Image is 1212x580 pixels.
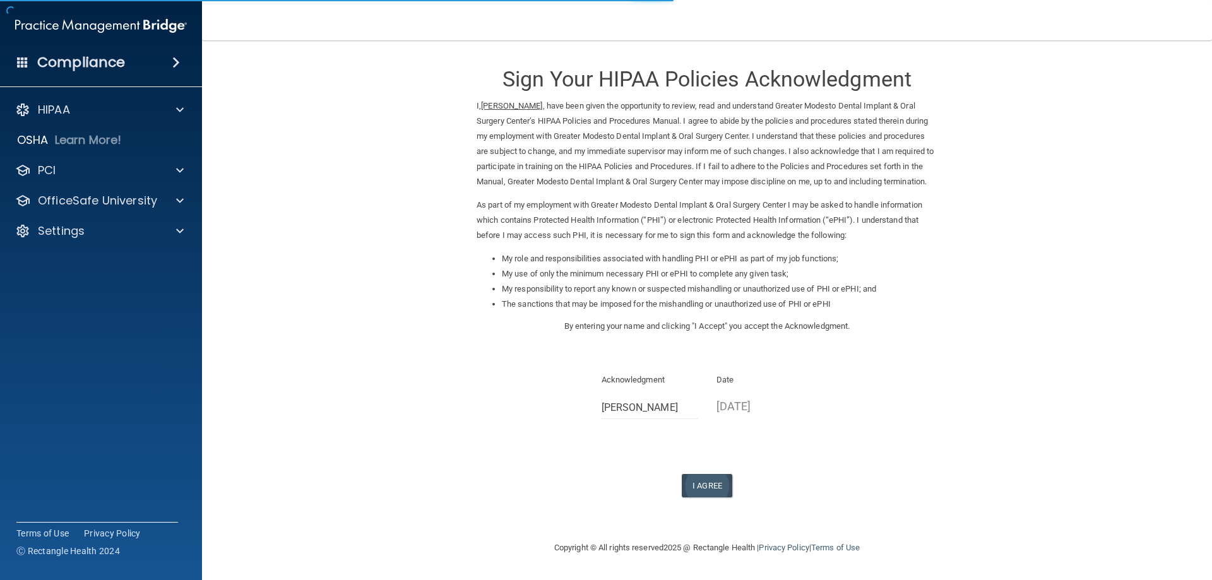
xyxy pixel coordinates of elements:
a: Privacy Policy [84,527,141,540]
h4: Compliance [37,54,125,71]
li: My responsibility to report any known or suspected mishandling or unauthorized use of PHI or ePHI... [502,281,937,297]
p: OSHA [17,133,49,148]
button: I Agree [682,474,732,497]
a: Terms of Use [16,527,69,540]
p: [DATE] [716,396,813,417]
li: My role and responsibilities associated with handling PHI or ePHI as part of my job functions; [502,251,937,266]
span: Ⓒ Rectangle Health 2024 [16,545,120,557]
p: I, , have been given the opportunity to review, read and understand Greater Modesto Dental Implan... [477,98,937,189]
div: Copyright © All rights reserved 2025 @ Rectangle Health | | [477,528,937,568]
p: Date [716,372,813,388]
ins: [PERSON_NAME] [481,101,542,110]
p: As part of my employment with Greater Modesto Dental Implant & Oral Surgery Center I may be asked... [477,198,937,243]
a: PCI [15,163,184,178]
li: The sanctions that may be imposed for the mishandling or unauthorized use of PHI or ePHI [502,297,937,312]
p: OfficeSafe University [38,193,157,208]
a: Privacy Policy [759,543,809,552]
a: HIPAA [15,102,184,117]
img: PMB logo [15,13,187,38]
p: HIPAA [38,102,70,117]
input: Full Name [602,396,698,419]
h3: Sign Your HIPAA Policies Acknowledgment [477,68,937,91]
p: By entering your name and clicking "I Accept" you accept the Acknowledgment. [477,319,937,334]
p: Learn More! [55,133,122,148]
iframe: Drift Widget Chat Controller [994,490,1197,541]
p: Acknowledgment [602,372,698,388]
a: Settings [15,223,184,239]
p: PCI [38,163,56,178]
a: OfficeSafe University [15,193,184,208]
li: My use of only the minimum necessary PHI or ePHI to complete any given task; [502,266,937,281]
p: Settings [38,223,85,239]
a: Terms of Use [811,543,860,552]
